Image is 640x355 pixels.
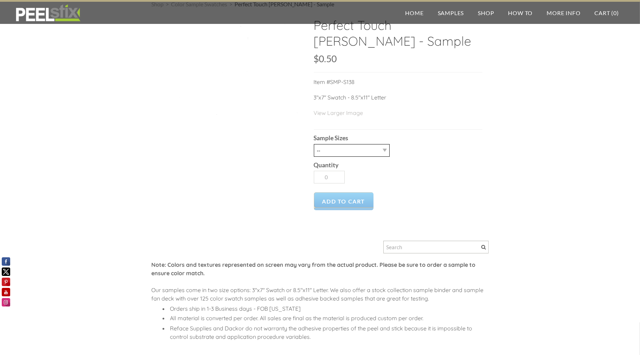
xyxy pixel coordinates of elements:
[471,2,501,24] a: Shop
[152,260,489,350] div: ​​
[169,314,489,322] li: All material is converted per order. All sales are final as the material is produced custom per o...
[481,245,486,250] span: Search
[152,286,484,302] span: Our samples come in two size options: 3"x7" Swatch or 8.5"x11" Letter. We also offer a stock coll...
[613,9,617,16] span: 0
[14,4,82,22] img: REFACE SUPPLIES
[501,2,540,24] a: How To
[588,2,626,24] a: Cart (0)
[314,134,349,142] b: Sample Sizes
[314,192,374,210] a: Add to Cart
[314,53,337,64] span: $0.50
[398,2,431,24] a: Home
[540,2,587,24] a: More Info
[314,109,363,116] a: View Larger Image
[314,93,482,109] p: 3"x7" Swatch - 8.5"x11" Letter
[152,261,476,277] font: Note: Colors and textures represented on screen may vary from the actual product. Please be sure ...
[431,2,471,24] a: Samples
[314,161,339,169] b: Quantity
[169,324,489,341] li: Reface Supplies and Dackor do not warranty the adhesive properties of the peel and stick because ...
[383,241,489,253] input: Search
[169,304,489,313] li: Orders ship in 1-3 Business days - FOB [US_STATE]
[314,78,482,93] p: Item #SMP-S138
[314,17,482,54] h2: Perfect Touch [PERSON_NAME] - Sample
